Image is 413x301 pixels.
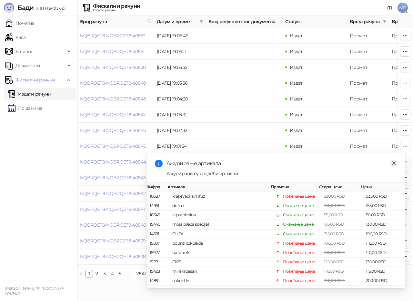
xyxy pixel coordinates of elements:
[108,270,116,277] li: 4
[363,248,405,258] td: 110,00 RSD
[77,91,154,107] td: NQBRQET8-NQBRQET8-40848
[147,267,170,276] td: 15428
[93,4,140,9] div: Фискални рачуни
[170,239,273,248] td: bounti cokolada
[290,80,303,86] span: Издат
[80,112,145,118] a: NQBRQET8-NQBRQET8-40847
[77,154,154,170] td: NQBRQET8-NQBRQET8-40844
[170,220,273,229] td: moja pileca specijal
[347,123,389,138] td: Промет
[283,249,315,256] div: Повећање цене
[147,286,170,295] td: 14890
[15,59,40,72] span: Документи
[347,60,389,75] td: Промет
[363,267,405,276] td: 115,00 RSD
[116,270,124,277] li: 5
[154,91,206,107] td: [DATE] 19:04:20
[347,15,389,28] th: Врста рачуна
[77,75,154,91] td: NQBRQET8-NQBRQET8-40849
[77,270,85,277] li: Претходна страна
[135,270,147,277] a: 7841
[324,250,345,255] span: 100,00 RSD
[77,107,154,123] td: NQBRQET8-NQBRQET8-40847
[290,112,303,118] span: Издат
[170,229,273,239] td: GUDI
[80,80,146,86] a: NQBRQET8-NQBRQET8-40849
[77,270,85,277] button: left
[363,286,405,295] td: 200,00 RSD
[350,18,380,25] span: Врста рачуна
[77,44,154,60] td: NQBRQET8-NQBRQET8-40851
[77,249,154,265] td: NQBRQET8-NQBRQET8-40838
[283,259,315,265] div: Повећање цене
[124,270,134,277] span: •••
[4,3,14,13] img: Logo
[147,220,170,229] td: 15440
[170,276,273,286] td: coko stiks
[77,233,154,249] td: NQBRQET8-NQBRQET8-40839
[390,160,398,167] a: Close
[198,17,205,26] span: filter
[80,206,145,212] a: NQBRQET8-NQBRQET8-40841
[147,248,170,258] td: 15927
[77,170,154,186] td: NQBRQET8-NQBRQET8-40843
[290,49,303,54] span: Издат
[347,44,389,60] td: Промет
[358,183,400,192] th: Цена
[101,270,108,277] a: 3
[290,143,303,149] span: Издат
[80,222,146,228] a: NQBRQET8-NQBRQET8-40840
[154,107,206,123] td: [DATE] 19:03:31
[383,20,387,24] span: filter
[363,211,405,220] td: 50,00 RSD
[80,127,146,133] a: NQBRQET8-NQBRQET8-40846
[363,276,405,286] td: 200,00 RSD
[170,258,273,267] td: CIPS
[80,64,146,70] a: NQBRQET8-NQBRQET8-40850
[398,3,408,13] span: MP
[290,64,303,70] span: Издат
[79,272,83,276] span: left
[324,194,345,199] span: 230,00 RSD
[324,269,344,274] span: 110,00 RSD
[392,161,396,165] span: close
[154,75,206,91] td: [DATE] 19:05:36
[93,270,100,277] a: 2
[363,258,405,267] td: 130,00 RSD
[290,33,303,39] span: Издат
[283,221,314,228] div: Смањење цене
[268,183,317,192] th: Промена
[77,202,154,217] td: NQBRQET8-NQBRQET8-40841
[77,15,154,28] th: Број рачуна
[147,192,170,201] td: 10587
[147,239,170,248] td: 15587
[283,15,347,28] th: Статус
[363,192,405,201] td: 935,00 RSD
[80,238,146,244] a: NQBRQET8-NQBRQET8-40839
[80,159,146,165] a: NQBRQET8-NQBRQET8-40844
[124,270,134,277] li: Следећих 5 Страна
[147,258,170,267] td: 8177
[324,241,345,246] span: 100,00 RSD
[147,211,170,220] td: 16345
[170,248,273,258] td: bake rolls
[154,123,206,138] td: [DATE] 19:02:32
[157,18,197,25] span: Датум и време
[170,286,273,295] td: coko desert
[77,186,154,202] td: NQBRQET8-NQBRQET8-40842
[80,49,144,54] a: NQBRQET8-NQBRQET8-40851
[86,270,93,277] a: 1
[142,183,165,192] th: Шифра
[283,193,315,200] div: Повећање цене
[116,270,124,277] a: 5
[324,278,345,283] span: 190,00 RSD
[77,28,154,44] td: NQBRQET8-NQBRQET8-40852
[17,4,34,12] span: Бади
[77,123,154,138] td: NQBRQET8-NQBRQET8-40846
[283,230,314,237] div: Смањење цене
[134,270,148,277] li: 7841
[385,3,395,13] a: Документација
[15,45,33,58] span: Каталог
